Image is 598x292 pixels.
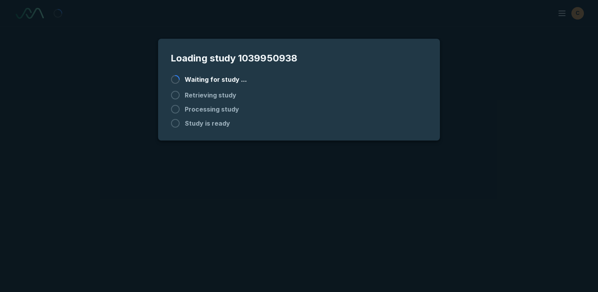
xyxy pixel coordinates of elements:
[185,75,247,84] span: Waiting for study ...
[185,105,239,114] span: Processing study
[171,51,427,65] span: Loading study 1039950938
[185,119,230,128] span: Study is ready
[185,90,236,100] span: Retrieving study
[158,39,440,141] div: modal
